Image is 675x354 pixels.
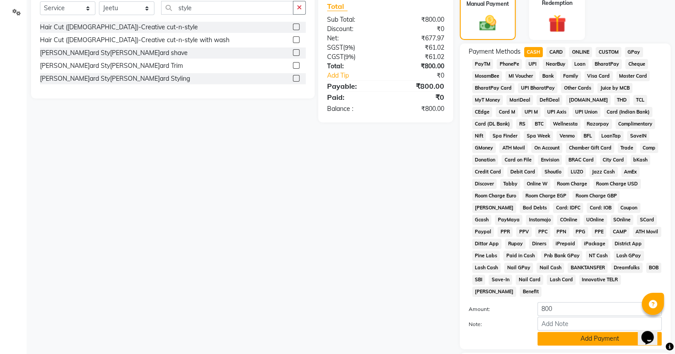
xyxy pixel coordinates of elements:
[40,23,198,32] div: Hair Cut ([DEMOGRAPHIC_DATA])-Creative cut-n-style
[520,287,541,297] span: Benefit
[599,131,624,141] span: LoanTap
[516,227,532,237] span: PPV
[553,239,578,249] span: iPrepaid
[472,119,513,129] span: Card (DL Bank)
[505,71,536,81] span: MI Voucher
[320,62,386,71] div: Total:
[40,74,190,83] div: [PERSON_NAME]ard Sty[PERSON_NAME]ard Styling
[584,71,613,81] span: Visa Card
[489,275,512,285] span: Save-In
[386,81,451,91] div: ₹800.00
[554,227,569,237] span: PPN
[568,263,608,273] span: BANKTANSFER
[614,251,644,261] span: Lash GPay
[541,251,582,261] span: Pnb Bank GPay
[584,119,612,129] span: Razorpay
[501,155,534,165] span: Card on File
[472,131,486,141] span: Nift
[560,71,581,81] span: Family
[592,59,622,69] span: BharatPay
[627,131,649,141] span: SaveIN
[611,215,634,225] span: SOnline
[474,13,501,33] img: _cash.svg
[616,119,655,129] span: Complimentary
[610,227,629,237] span: CAMP
[472,95,503,105] span: MyT Money
[524,131,553,141] span: Spa Week
[532,119,546,129] span: BTC
[472,71,502,81] span: MosamBee
[546,47,565,57] span: CARD
[472,83,515,93] span: BharatPay Card
[581,131,595,141] span: BFL
[618,143,636,153] span: Trade
[472,155,498,165] span: Donation
[572,191,620,201] span: Room Charge GBP
[586,251,610,261] span: NT Cash
[524,47,543,57] span: CASH
[472,143,496,153] span: GMoney
[320,71,396,80] a: Add Tip
[386,52,451,62] div: ₹61.02
[472,227,494,237] span: Paypal
[320,34,386,43] div: Net:
[504,263,533,273] span: Nail GPay
[637,215,657,225] span: SCard
[572,107,600,117] span: UPI Union
[522,191,569,201] span: Room Charge EGP
[541,167,564,177] span: Shoutlo
[550,119,580,129] span: Wellnessta
[472,179,497,189] span: Discover
[386,15,451,24] div: ₹800.00
[500,179,520,189] span: Tabby
[537,95,562,105] span: DefiDeal
[596,47,621,57] span: CUSTOM
[614,95,630,105] span: THD
[597,83,632,93] span: Juice by MCB
[386,34,451,43] div: ₹677.97
[472,191,519,201] span: Room Charge Euro
[503,251,537,261] span: Paid in Cash
[386,24,451,34] div: ₹0
[581,239,608,249] span: iPackage
[566,143,614,153] span: Chamber Gift Card
[557,215,580,225] span: COnline
[537,332,662,346] button: Add Payment
[472,167,504,177] span: Credit Card
[633,227,661,237] span: ATH Movil
[496,107,518,117] span: Card M
[472,215,492,225] span: Gcash
[320,81,386,91] div: Payable:
[539,71,557,81] span: Bank
[568,167,586,177] span: LUZO
[538,155,562,165] span: Envision
[525,59,539,69] span: UPI
[320,15,386,24] div: Sub Total:
[472,203,517,213] span: [PERSON_NAME]
[462,320,531,328] label: Note:
[520,203,549,213] span: Bad Debts
[472,239,502,249] span: Dittor App
[40,48,188,58] div: [PERSON_NAME]ard Sty[PERSON_NAME]ard shave
[327,2,347,11] span: Total
[499,143,528,153] span: ATH Movil
[584,215,607,225] span: UOnline
[561,83,594,93] span: Other Cards
[345,53,354,60] span: 9%
[518,83,557,93] span: UPI BharatPay
[506,95,533,105] span: MariDeal
[495,215,522,225] span: PayMaya
[547,275,576,285] span: Lash Card
[531,143,562,153] span: On Account
[526,215,553,225] span: Instamojo
[529,239,549,249] span: Diners
[604,107,653,117] span: Card (Indian Bank)
[497,227,513,237] span: PPR
[472,275,486,285] span: SBI
[592,227,606,237] span: PPE
[507,167,538,177] span: Debit Card
[505,239,525,249] span: Rupay
[543,59,568,69] span: NearBuy
[612,239,645,249] span: District App
[320,92,386,102] div: Paid:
